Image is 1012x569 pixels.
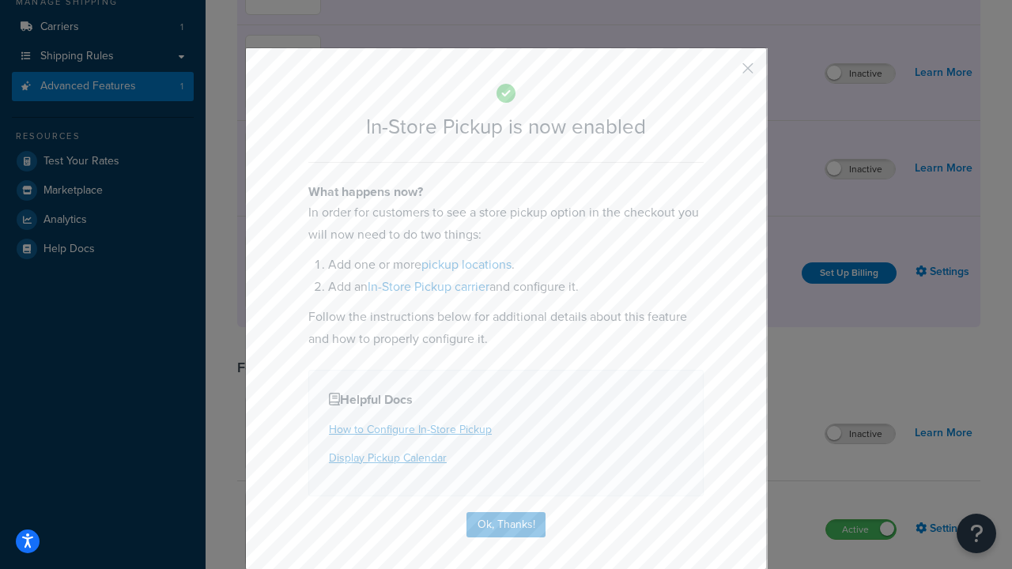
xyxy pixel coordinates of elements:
[308,183,704,202] h4: What happens now?
[328,276,704,298] li: Add an and configure it.
[328,254,704,276] li: Add one or more .
[308,115,704,138] h2: In-Store Pickup is now enabled
[308,202,704,246] p: In order for customers to see a store pickup option in the checkout you will now need to do two t...
[466,512,546,537] button: Ok, Thanks!
[308,306,704,350] p: Follow the instructions below for additional details about this feature and how to properly confi...
[329,390,683,409] h4: Helpful Docs
[329,421,492,438] a: How to Configure In-Store Pickup
[329,450,447,466] a: Display Pickup Calendar
[368,277,489,296] a: In-Store Pickup carrier
[421,255,512,273] a: pickup locations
